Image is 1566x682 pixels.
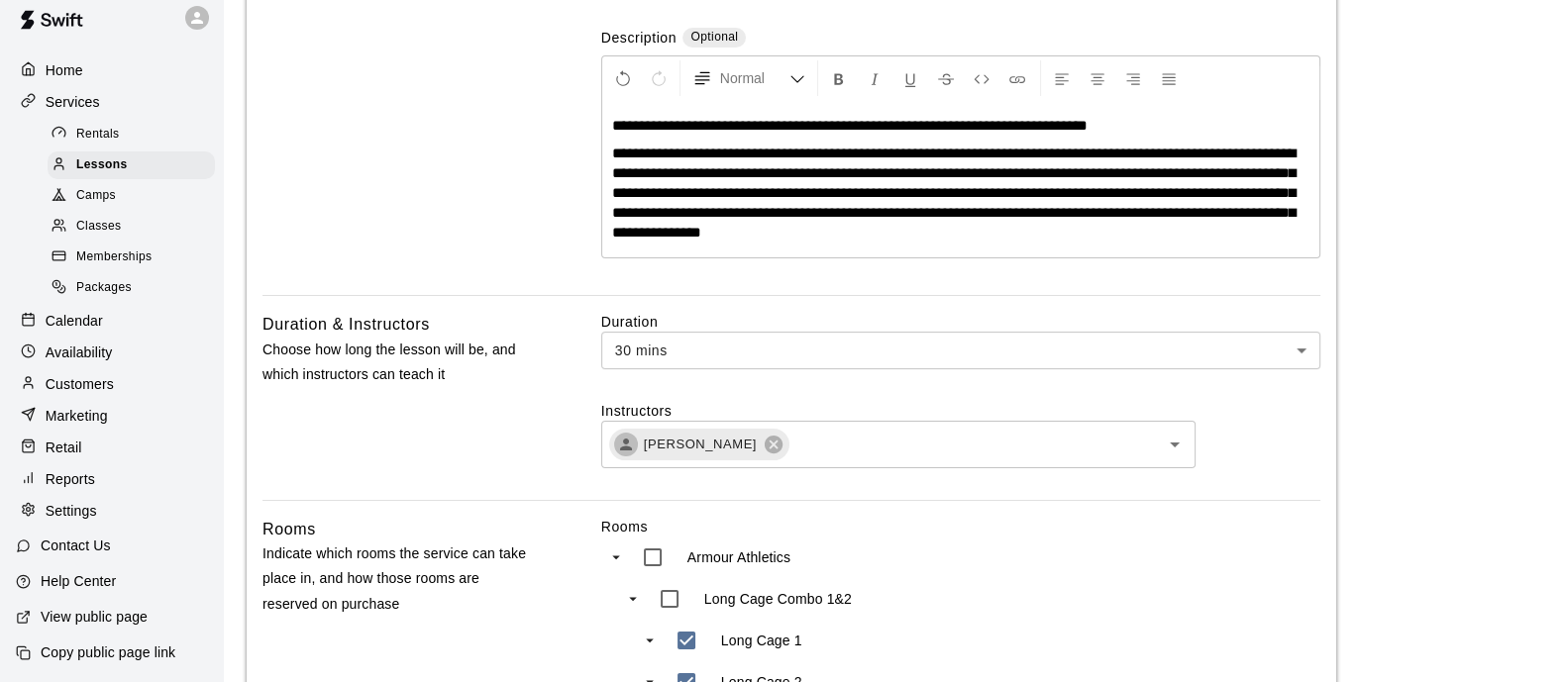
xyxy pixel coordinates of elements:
[46,501,97,521] p: Settings
[687,547,790,567] p: Armour Athletics
[1116,60,1150,96] button: Right Align
[46,374,114,394] p: Customers
[720,68,789,88] span: Normal
[48,212,223,243] a: Classes
[76,247,152,267] span: Memberships
[16,306,207,336] a: Calendar
[16,496,207,526] a: Settings
[46,92,100,112] p: Services
[609,429,789,460] div: [PERSON_NAME]
[48,213,215,241] div: Classes
[16,338,207,367] a: Availability
[858,60,891,96] button: Format Italics
[1152,60,1186,96] button: Justify Align
[262,338,538,387] p: Choose how long the lesson will be, and which instructors can teach it
[48,244,215,271] div: Memberships
[1045,60,1079,96] button: Left Align
[46,342,113,362] p: Availability
[16,55,207,85] a: Home
[41,571,116,591] p: Help Center
[76,186,116,206] span: Camps
[16,464,207,494] a: Reports
[262,517,316,542] h6: Rooms
[46,406,108,426] p: Marketing
[48,149,223,180] a: Lessons
[46,438,82,457] p: Retail
[76,155,128,175] span: Lessons
[642,60,676,96] button: Redo
[16,401,207,431] a: Marketing
[601,312,1320,332] label: Duration
[262,541,538,617] p: Indicate which rooms the service can take place in, and how those rooms are reserved on purchase
[965,60,998,96] button: Insert Code
[48,181,223,212] a: Camps
[48,274,215,302] div: Packages
[1081,60,1114,96] button: Center Align
[76,278,132,298] span: Packages
[601,332,1320,368] div: 30 mins
[16,87,207,117] a: Services
[76,217,121,237] span: Classes
[601,28,677,50] label: Description
[929,60,963,96] button: Format Strikethrough
[1000,60,1034,96] button: Insert Link
[606,60,640,96] button: Undo
[704,589,852,609] p: Long Cage Combo 1&2
[16,369,207,399] a: Customers
[262,312,430,338] h6: Duration & Instructors
[822,60,856,96] button: Format Bold
[690,30,738,44] span: Optional
[48,182,215,210] div: Camps
[48,151,215,179] div: Lessons
[893,60,927,96] button: Format Underline
[46,60,83,80] p: Home
[48,119,223,149] a: Rentals
[16,433,207,462] a: Retail
[1161,431,1189,458] button: Open
[632,435,769,454] span: [PERSON_NAME]
[76,125,120,145] span: Rentals
[46,469,95,489] p: Reports
[614,433,638,456] div: Declan Wiesner
[48,243,223,273] a: Memberships
[41,607,148,627] p: View public page
[721,631,802,650] p: Long Cage 1
[601,517,1320,536] label: Rooms
[46,311,103,331] p: Calendar
[41,642,175,662] p: Copy public page link
[48,273,223,304] a: Packages
[41,536,111,555] p: Contact Us
[48,121,215,148] div: Rentals
[684,60,813,96] button: Formatting Options
[601,401,1320,421] label: Instructors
